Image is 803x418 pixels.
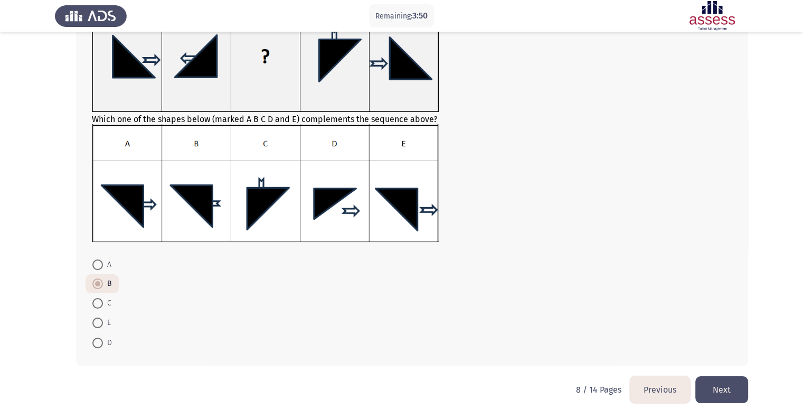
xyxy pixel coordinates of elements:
span: C [103,297,111,310]
img: Assess Talent Management logo [55,1,127,31]
button: load next page [695,376,748,403]
img: UkFYYV8wOTNfQi5wbmcxNjkxMzMzMjkxNDIx.png [92,124,439,242]
span: E [103,317,111,329]
span: 3:50 [412,11,428,21]
span: D [103,337,112,349]
img: Assessment logo of ASSESS Focus 4 Module Assessment (EN/AR) (Advanced - IB) [676,1,748,31]
button: load previous page [630,376,690,403]
span: B [103,277,112,290]
p: Remaining: [375,10,428,23]
span: A [103,258,111,271]
p: 8 / 14 Pages [576,385,621,395]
